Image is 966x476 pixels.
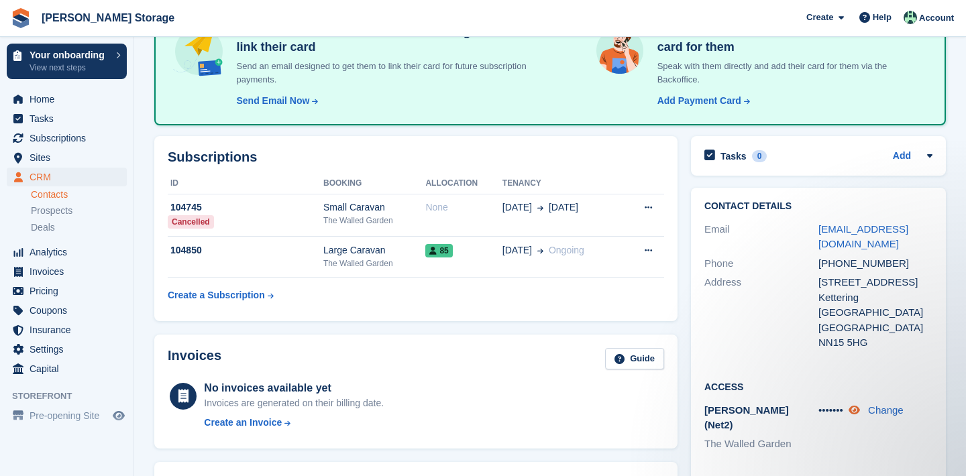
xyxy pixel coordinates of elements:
[11,8,31,28] img: stora-icon-8386f47178a22dfd0bd8f6a31ec36ba5ce8667c1dd55bd0f319d3a0aa187defe.svg
[818,275,932,290] div: [STREET_ADDRESS]
[7,359,127,378] a: menu
[7,262,127,281] a: menu
[7,129,127,147] a: menu
[593,24,646,77] img: get-in-touch-e3e95b6451f4e49772a6039d3abdde126589d6f45a760754adfa51be33bf0f70.svg
[7,109,127,128] a: menu
[30,359,110,378] span: Capital
[657,94,741,108] div: Add Payment Card
[237,94,310,108] div: Send Email Now
[323,257,425,270] div: The Walled Garden
[7,148,127,167] a: menu
[30,109,110,128] span: Tasks
[7,44,127,79] a: Your onboarding View next steps
[704,222,818,252] div: Email
[168,348,221,370] h2: Invoices
[806,11,833,24] span: Create
[12,390,133,403] span: Storefront
[818,223,908,250] a: [EMAIL_ADDRESS][DOMAIN_NAME]
[873,11,892,24] span: Help
[502,243,532,257] span: [DATE]
[168,283,274,308] a: Create a Subscription
[30,62,109,74] p: View next steps
[30,406,110,425] span: Pre-opening Site
[704,256,818,272] div: Phone
[172,24,226,78] img: send-email-b5881ef4c8f827a638e46e229e590028c7e36e3a6c99d2365469aff88783de13.svg
[168,173,323,194] th: ID
[31,221,55,234] span: Deals
[323,215,425,227] div: The Walled Garden
[7,168,127,186] a: menu
[425,244,452,257] span: 85
[231,24,540,54] h4: Send an email in one-click that encourages them to link their card
[323,243,425,257] div: Large Caravan
[168,200,323,215] div: 104745
[30,168,110,186] span: CRM
[30,90,110,109] span: Home
[30,129,110,147] span: Subscriptions
[868,404,904,416] a: Change
[818,404,843,416] span: •••••••
[605,348,664,370] a: Guide
[204,416,384,430] a: Create an Invoice
[818,320,932,336] div: [GEOGRAPHIC_DATA]
[30,340,110,359] span: Settings
[704,436,818,452] li: The Walled Garden
[904,11,917,24] img: Nicholas Pain
[502,200,532,215] span: [DATE]
[704,275,818,351] div: Address
[204,380,384,396] div: No invoices available yet
[31,204,127,218] a: Prospects
[704,379,932,393] h2: Access
[7,301,127,320] a: menu
[31,221,127,235] a: Deals
[168,243,323,257] div: 104850
[704,404,789,431] span: [PERSON_NAME] (Net2)
[323,173,425,194] th: Booking
[30,282,110,300] span: Pricing
[168,150,664,165] h2: Subscriptions
[652,94,751,108] a: Add Payment Card
[36,7,180,29] a: [PERSON_NAME] Storage
[111,408,127,424] a: Preview store
[652,60,928,86] p: Speak with them directly and add their card for them via the Backoffice.
[818,335,932,351] div: NN15 5HG
[7,340,127,359] a: menu
[919,11,954,25] span: Account
[30,262,110,281] span: Invoices
[30,320,110,339] span: Insurance
[7,320,127,339] a: menu
[752,150,767,162] div: 0
[818,256,932,272] div: [PHONE_NUMBER]
[168,288,265,302] div: Create a Subscription
[704,201,932,212] h2: Contact Details
[818,305,932,320] div: [GEOGRAPHIC_DATA]
[549,200,578,215] span: [DATE]
[7,282,127,300] a: menu
[893,149,911,164] a: Add
[30,148,110,167] span: Sites
[7,90,127,109] a: menu
[231,60,540,86] p: Send an email designed to get them to link their card for future subscription payments.
[168,215,214,229] div: Cancelled
[204,416,282,430] div: Create an Invoice
[425,200,502,215] div: None
[204,396,384,410] div: Invoices are generated on their billing date.
[31,204,72,217] span: Prospects
[818,290,932,306] div: Kettering
[323,200,425,215] div: Small Caravan
[652,24,928,54] h4: Get in touch with the customer and add their card for them
[425,173,502,194] th: Allocation
[7,406,127,425] a: menu
[30,301,110,320] span: Coupons
[7,243,127,261] a: menu
[549,245,584,255] span: Ongoing
[720,150,747,162] h2: Tasks
[30,50,109,60] p: Your onboarding
[31,188,127,201] a: Contacts
[30,243,110,261] span: Analytics
[502,173,623,194] th: Tenancy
